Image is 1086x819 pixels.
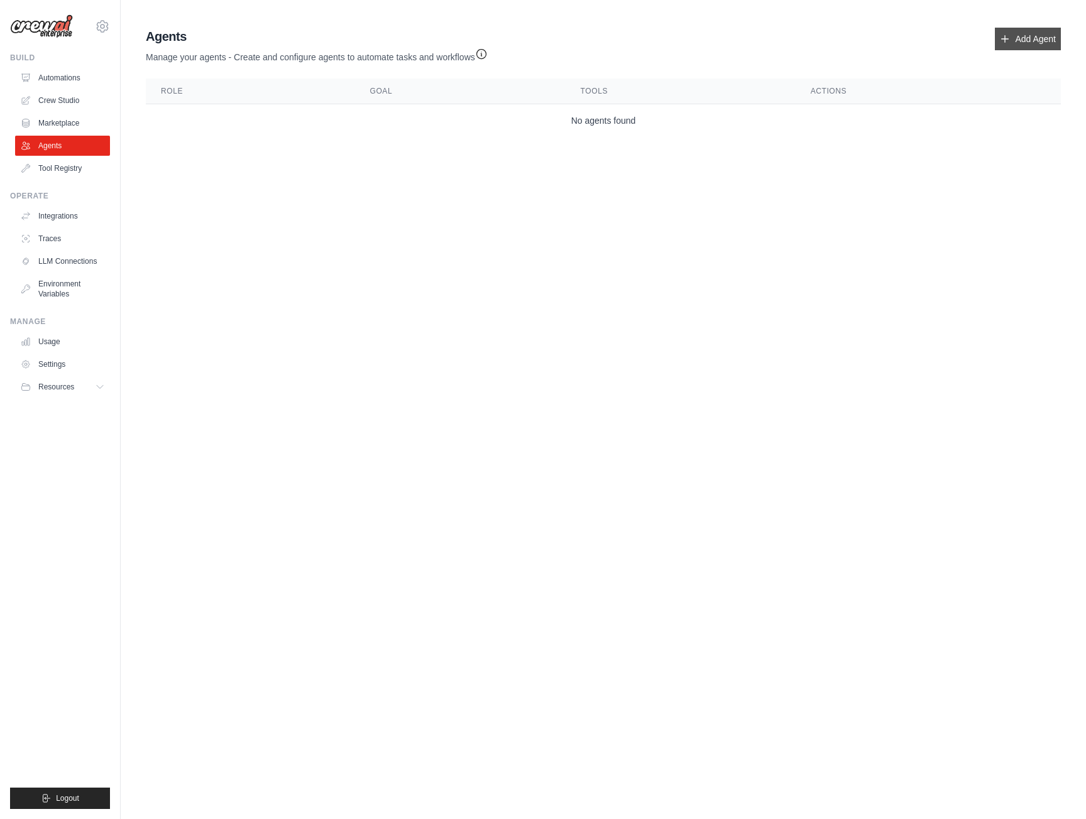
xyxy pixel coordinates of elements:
[566,79,796,104] th: Tools
[10,191,110,201] div: Operate
[15,377,110,397] button: Resources
[10,317,110,327] div: Manage
[15,332,110,352] a: Usage
[15,251,110,271] a: LLM Connections
[10,14,73,38] img: Logo
[146,28,488,45] h2: Agents
[15,274,110,304] a: Environment Variables
[146,79,354,104] th: Role
[15,90,110,111] a: Crew Studio
[15,136,110,156] a: Agents
[796,79,1061,104] th: Actions
[15,158,110,178] a: Tool Registry
[38,382,74,392] span: Resources
[146,45,488,63] p: Manage your agents - Create and configure agents to automate tasks and workflows
[10,53,110,63] div: Build
[15,68,110,88] a: Automations
[354,79,565,104] th: Goal
[15,113,110,133] a: Marketplace
[10,788,110,809] button: Logout
[56,793,79,803] span: Logout
[15,229,110,249] a: Traces
[15,206,110,226] a: Integrations
[995,28,1061,50] a: Add Agent
[15,354,110,374] a: Settings
[146,104,1061,138] td: No agents found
